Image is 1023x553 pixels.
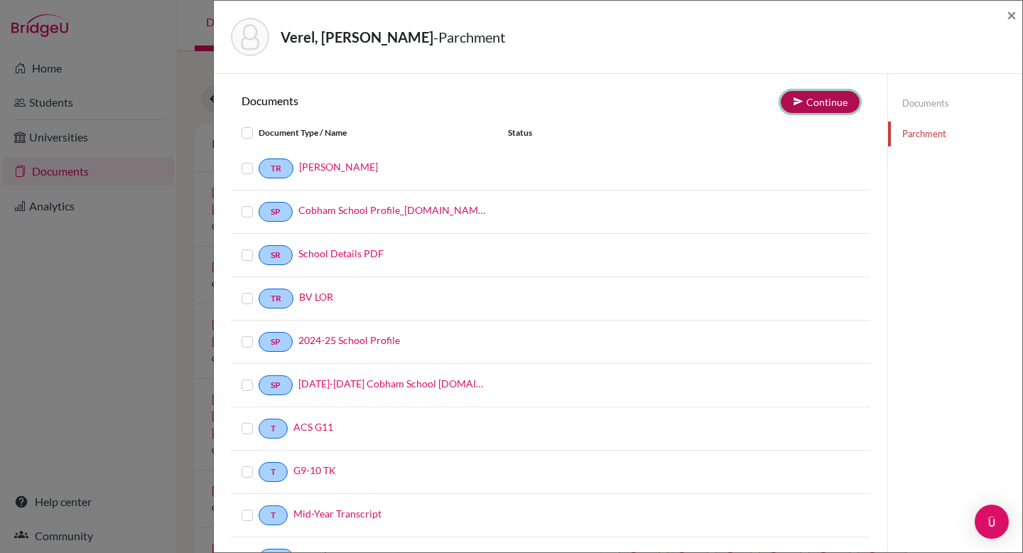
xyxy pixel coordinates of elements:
span: × [1007,4,1017,25]
a: SP [259,375,293,395]
a: TR [259,289,293,308]
h6: Documents [231,94,551,107]
a: G9-10 TK [293,463,336,478]
a: T [259,419,288,439]
button: Continue [781,91,860,113]
a: 2024-25 School Profile [298,333,400,348]
a: BV LOR [299,289,333,304]
a: TR [259,159,293,178]
div: Open Intercom Messenger [975,505,1009,539]
a: T [259,505,288,525]
a: Mid-Year Transcript [293,506,381,521]
a: Cobham School Profile_[DOMAIN_NAME]_wide [298,203,487,218]
a: [PERSON_NAME] [299,159,378,174]
a: Parchment [888,122,1022,146]
a: School Details PDF [298,246,384,261]
a: SR [259,245,293,265]
a: ACS G11 [293,419,333,434]
div: Document Type / Name [231,124,497,141]
button: Close [1007,6,1017,23]
a: [DATE]-[DATE] Cobham School [DOMAIN_NAME]_wide [298,376,487,391]
strong: Verel, [PERSON_NAME] [281,28,433,45]
a: SP [259,202,293,222]
a: SP [259,332,293,352]
a: Documents [888,91,1022,116]
a: T [259,462,288,482]
span: - Parchment [433,28,505,45]
div: Status [497,124,657,141]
